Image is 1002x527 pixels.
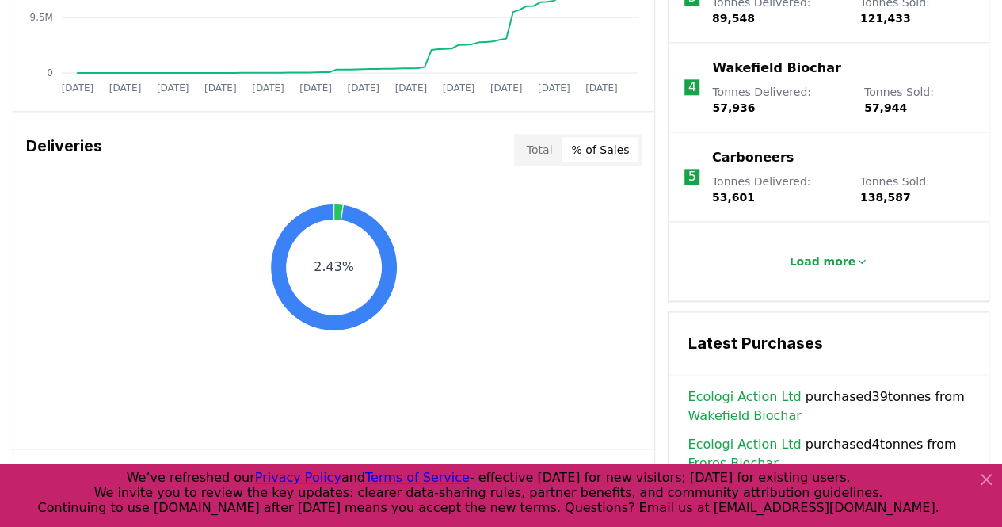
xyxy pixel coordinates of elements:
[585,82,618,93] tspan: [DATE]
[26,134,102,166] h3: Deliveries
[860,174,973,205] p: Tonnes Sold :
[314,259,354,274] text: 2.43%
[688,167,695,186] p: 5
[299,82,332,93] tspan: [DATE]
[864,101,907,114] span: 57,944
[517,137,562,162] button: Total
[789,254,855,269] p: Load more
[204,82,237,93] tspan: [DATE]
[688,78,696,97] p: 4
[562,137,638,162] button: % of Sales
[688,388,801,407] a: Ecologi Action Ltd
[712,148,794,167] a: Carboneers
[252,82,284,93] tspan: [DATE]
[538,82,570,93] tspan: [DATE]
[688,454,778,473] a: Freres Biochar
[490,82,523,93] tspan: [DATE]
[62,82,94,93] tspan: [DATE]
[864,84,973,116] p: Tonnes Sold :
[443,82,475,93] tspan: [DATE]
[712,59,840,78] a: Wakefield Biochar
[688,331,970,355] h3: Latest Purchases
[860,12,911,25] span: 121,433
[688,435,970,473] span: purchased 4 tonnes from
[712,84,848,116] p: Tonnes Delivered :
[712,191,755,204] span: 53,601
[712,101,755,114] span: 57,936
[30,12,53,23] tspan: 9.5M
[109,82,142,93] tspan: [DATE]
[157,82,189,93] tspan: [DATE]
[688,388,970,426] span: purchased 39 tonnes from
[712,12,755,25] span: 89,548
[688,435,801,454] a: Ecologi Action Ltd
[688,407,801,426] a: Wakefield Biochar
[776,246,881,277] button: Load more
[348,82,380,93] tspan: [DATE]
[47,67,53,78] tspan: 0
[712,174,844,205] p: Tonnes Delivered :
[860,191,911,204] span: 138,587
[395,82,428,93] tspan: [DATE]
